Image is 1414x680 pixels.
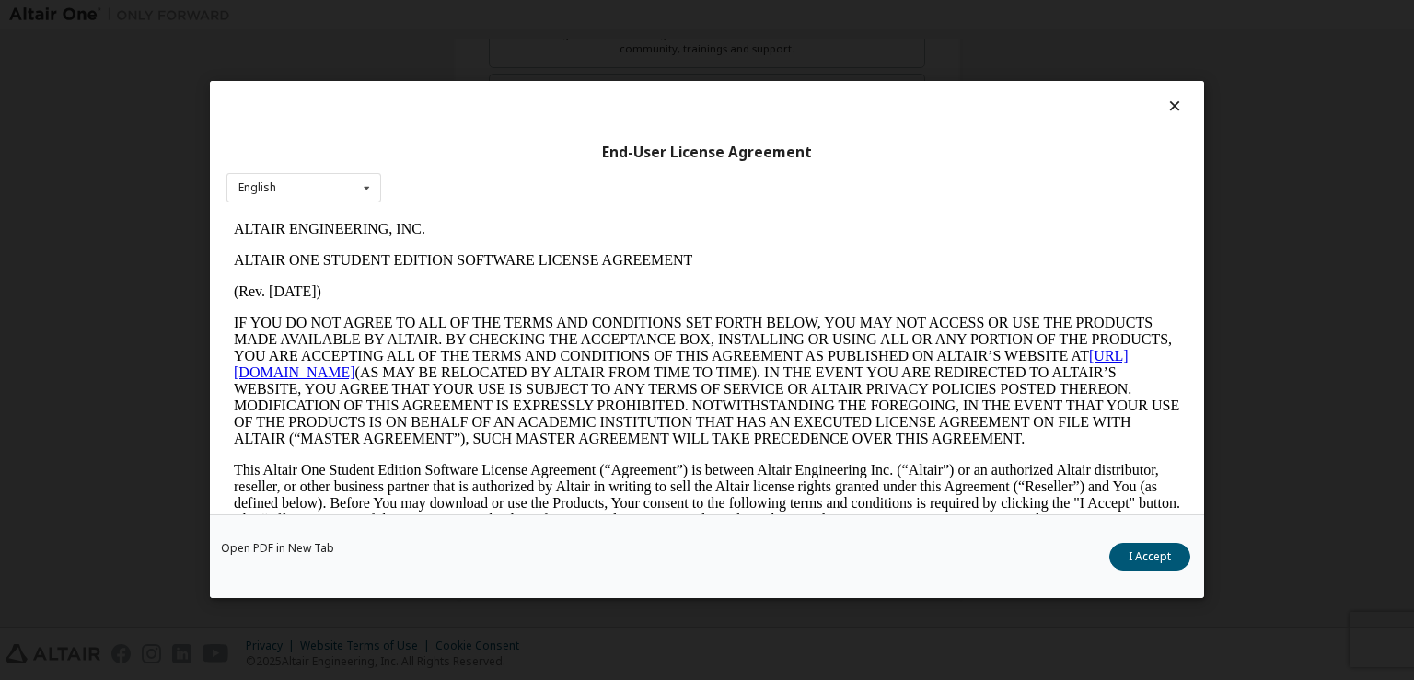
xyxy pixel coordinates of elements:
[7,70,954,86] p: (Rev. [DATE])
[7,134,902,167] a: [URL][DOMAIN_NAME]
[226,144,1188,162] div: End-User License Agreement
[7,248,954,315] p: This Altair One Student Edition Software License Agreement (“Agreement”) is between Altair Engine...
[221,544,334,555] a: Open PDF in New Tab
[7,7,954,24] p: ALTAIR ENGINEERING, INC.
[238,182,276,193] div: English
[7,101,954,234] p: IF YOU DO NOT AGREE TO ALL OF THE TERMS AND CONDITIONS SET FORTH BELOW, YOU MAY NOT ACCESS OR USE...
[1109,544,1190,571] button: I Accept
[7,39,954,55] p: ALTAIR ONE STUDENT EDITION SOFTWARE LICENSE AGREEMENT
